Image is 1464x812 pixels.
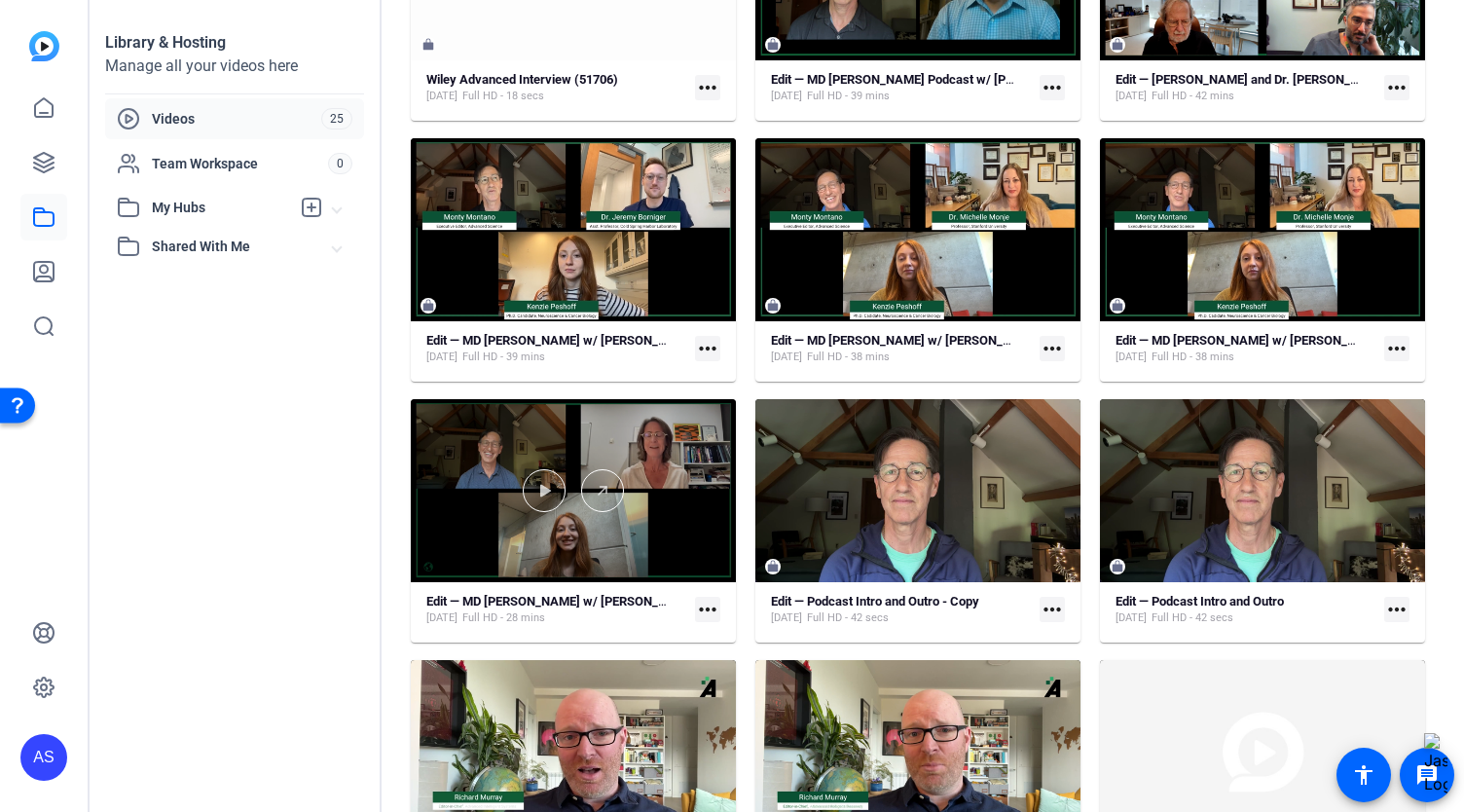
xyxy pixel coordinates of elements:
[1415,763,1439,787] mat-icon: message
[695,597,720,622] mat-icon: more_horiz
[1116,72,1376,104] a: Edit — [PERSON_NAME] and Dr. [PERSON_NAME] (raw footage)[DATE]Full HD - 42 mins
[1152,350,1234,365] span: Full HD - 38 mins
[328,153,352,174] span: 0
[462,610,545,626] span: Full HD - 28 mins
[426,350,457,365] span: [DATE]
[1040,336,1065,361] mat-icon: more_horiz
[1384,75,1409,100] mat-icon: more_horiz
[426,594,687,626] a: Edit — MD [PERSON_NAME] w/ [PERSON_NAME][DATE]Full HD - 28 mins
[152,198,290,218] span: My Hubs
[152,237,333,257] span: Shared With Me
[771,333,1080,348] strong: Edit — MD [PERSON_NAME] w/ [PERSON_NAME] (Final)
[771,89,802,104] span: [DATE]
[426,89,457,104] span: [DATE]
[771,333,1032,365] a: Edit — MD [PERSON_NAME] w/ [PERSON_NAME] (Final)[DATE]Full HD - 38 mins
[1040,597,1065,622] mat-icon: more_horiz
[771,350,802,365] span: [DATE]
[426,333,697,348] strong: Edit — MD [PERSON_NAME] w/ [PERSON_NAME]
[426,594,697,609] strong: Edit — MD [PERSON_NAME] w/ [PERSON_NAME]
[426,610,457,626] span: [DATE]
[771,594,1032,626] a: Edit — Podcast Intro and Outro - Copy[DATE]Full HD - 42 secs
[807,350,890,365] span: Full HD - 38 mins
[807,610,889,626] span: Full HD - 42 secs
[1116,89,1147,104] span: [DATE]
[29,31,59,61] img: blue-gradient.svg
[426,72,618,87] strong: Wiley Advanced Interview (51706)
[462,350,545,365] span: Full HD - 39 mins
[152,154,328,173] span: Team Workspace
[426,72,687,104] a: Wiley Advanced Interview (51706)[DATE]Full HD - 18 secs
[771,594,979,609] strong: Edit — Podcast Intro and Outro - Copy
[1116,350,1147,365] span: [DATE]
[1152,610,1233,626] span: Full HD - 42 secs
[1352,763,1375,787] mat-icon: accessibility
[105,55,364,78] div: Manage all your videos here
[105,188,364,227] mat-expansion-panel-header: My Hubs
[321,108,352,129] span: 25
[1040,75,1065,100] mat-icon: more_horiz
[771,72,1090,87] strong: Edit — MD [PERSON_NAME] Podcast w/ [PERSON_NAME]
[20,734,67,781] div: AS
[771,610,802,626] span: [DATE]
[462,89,544,104] span: Full HD - 18 secs
[1116,594,1284,609] strong: Edit — Podcast Intro and Outro
[1152,89,1234,104] span: Full HD - 42 mins
[152,109,321,129] span: Videos
[105,227,364,266] mat-expansion-panel-header: Shared With Me
[771,72,1032,104] a: Edit — MD [PERSON_NAME] Podcast w/ [PERSON_NAME][DATE]Full HD - 39 mins
[1116,333,1376,365] a: Edit — MD [PERSON_NAME] w/ [PERSON_NAME] (Old Version)[DATE]Full HD - 38 mins
[695,75,720,100] mat-icon: more_horiz
[1116,594,1376,626] a: Edit — Podcast Intro and Outro[DATE]Full HD - 42 secs
[1384,336,1409,361] mat-icon: more_horiz
[1384,597,1409,622] mat-icon: more_horiz
[1116,333,1464,348] strong: Edit — MD [PERSON_NAME] w/ [PERSON_NAME] (Old Version)
[105,31,364,55] div: Library & Hosting
[807,89,890,104] span: Full HD - 39 mins
[426,333,687,365] a: Edit — MD [PERSON_NAME] w/ [PERSON_NAME][DATE]Full HD - 39 mins
[695,336,720,361] mat-icon: more_horiz
[1116,610,1147,626] span: [DATE]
